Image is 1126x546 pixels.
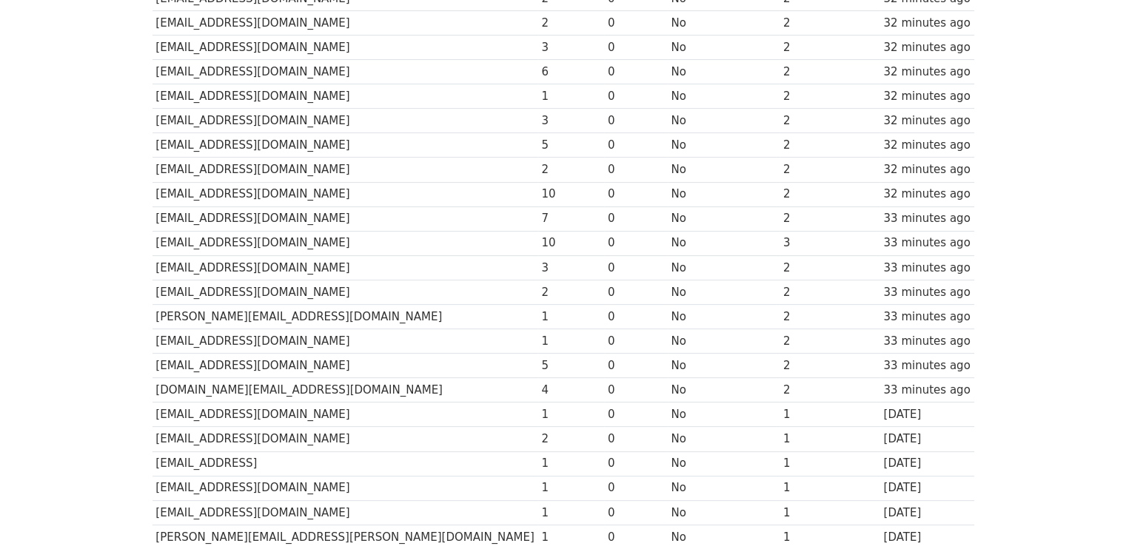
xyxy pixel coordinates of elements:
[880,280,974,304] td: 33 minutes ago
[604,158,667,182] td: 0
[538,231,605,255] td: 10
[880,231,974,255] td: 33 minutes ago
[668,451,780,476] td: No
[780,354,880,378] td: 2
[153,304,538,328] td: [PERSON_NAME][EMAIL_ADDRESS][DOMAIN_NAME]
[880,84,974,109] td: 32 minutes ago
[880,402,974,427] td: [DATE]
[604,329,667,354] td: 0
[880,10,974,35] td: 32 minutes ago
[538,109,605,133] td: 3
[604,133,667,158] td: 0
[604,255,667,280] td: 0
[780,158,880,182] td: 2
[880,304,974,328] td: 33 minutes ago
[538,60,605,84] td: 6
[153,402,538,427] td: [EMAIL_ADDRESS][DOMAIN_NAME]
[604,451,667,476] td: 0
[780,402,880,427] td: 1
[153,378,538,402] td: [DOMAIN_NAME][EMAIL_ADDRESS][DOMAIN_NAME]
[538,158,605,182] td: 2
[538,280,605,304] td: 2
[153,60,538,84] td: [EMAIL_ADDRESS][DOMAIN_NAME]
[604,280,667,304] td: 0
[668,206,780,231] td: No
[153,10,538,35] td: [EMAIL_ADDRESS][DOMAIN_NAME]
[880,182,974,206] td: 32 minutes ago
[153,231,538,255] td: [EMAIL_ADDRESS][DOMAIN_NAME]
[604,206,667,231] td: 0
[668,133,780,158] td: No
[153,500,538,525] td: [EMAIL_ADDRESS][DOMAIN_NAME]
[604,35,667,59] td: 0
[668,378,780,402] td: No
[153,109,538,133] td: [EMAIL_ADDRESS][DOMAIN_NAME]
[780,451,880,476] td: 1
[604,60,667,84] td: 0
[780,60,880,84] td: 2
[668,231,780,255] td: No
[153,158,538,182] td: [EMAIL_ADDRESS][DOMAIN_NAME]
[153,476,538,500] td: [EMAIL_ADDRESS][DOMAIN_NAME]
[604,304,667,328] td: 0
[538,35,605,59] td: 3
[780,304,880,328] td: 2
[604,109,667,133] td: 0
[880,255,974,280] td: 33 minutes ago
[604,427,667,451] td: 0
[153,255,538,280] td: [EMAIL_ADDRESS][DOMAIN_NAME]
[153,427,538,451] td: [EMAIL_ADDRESS][DOMAIN_NAME]
[153,133,538,158] td: [EMAIL_ADDRESS][DOMAIN_NAME]
[668,84,780,109] td: No
[780,133,880,158] td: 2
[668,158,780,182] td: No
[668,280,780,304] td: No
[780,255,880,280] td: 2
[668,35,780,59] td: No
[780,378,880,402] td: 2
[880,109,974,133] td: 32 minutes ago
[153,329,538,354] td: [EMAIL_ADDRESS][DOMAIN_NAME]
[880,158,974,182] td: 32 minutes ago
[538,206,605,231] td: 7
[880,427,974,451] td: [DATE]
[604,231,667,255] td: 0
[780,427,880,451] td: 1
[153,206,538,231] td: [EMAIL_ADDRESS][DOMAIN_NAME]
[668,60,780,84] td: No
[880,378,974,402] td: 33 minutes ago
[538,84,605,109] td: 1
[668,427,780,451] td: No
[153,35,538,59] td: [EMAIL_ADDRESS][DOMAIN_NAME]
[1052,475,1126,546] div: Chat Widget
[538,304,605,328] td: 1
[880,354,974,378] td: 33 minutes ago
[538,10,605,35] td: 2
[604,84,667,109] td: 0
[538,427,605,451] td: 2
[538,329,605,354] td: 1
[153,280,538,304] td: [EMAIL_ADDRESS][DOMAIN_NAME]
[880,476,974,500] td: [DATE]
[780,500,880,525] td: 1
[604,378,667,402] td: 0
[153,451,538,476] td: [EMAIL_ADDRESS]
[538,133,605,158] td: 5
[604,354,667,378] td: 0
[604,182,667,206] td: 0
[668,354,780,378] td: No
[538,354,605,378] td: 5
[538,476,605,500] td: 1
[668,329,780,354] td: No
[668,402,780,427] td: No
[668,109,780,133] td: No
[538,451,605,476] td: 1
[880,35,974,59] td: 32 minutes ago
[153,182,538,206] td: [EMAIL_ADDRESS][DOMAIN_NAME]
[880,451,974,476] td: [DATE]
[780,10,880,35] td: 2
[780,182,880,206] td: 2
[538,182,605,206] td: 10
[668,182,780,206] td: No
[880,133,974,158] td: 32 minutes ago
